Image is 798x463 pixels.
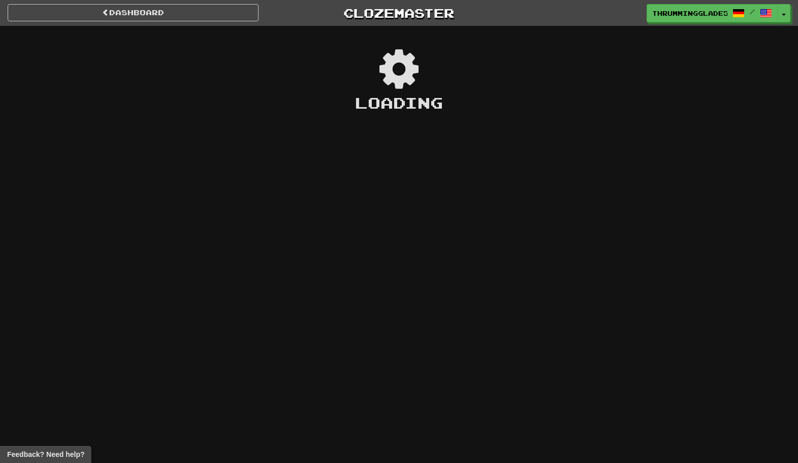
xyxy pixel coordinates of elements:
a: Clozemaster [274,4,525,22]
a: Dashboard [8,4,259,21]
a: ThrummingGlade572 / [647,4,778,22]
span: Open feedback widget [7,449,84,459]
span: / [750,8,755,15]
span: ThrummingGlade572 [652,9,727,18]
